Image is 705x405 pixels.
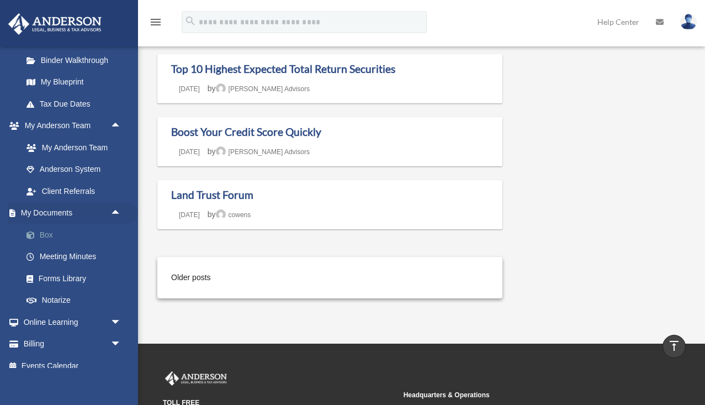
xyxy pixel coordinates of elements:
[8,202,138,224] a: My Documentsarrow_drop_up
[110,115,132,138] span: arrow_drop_up
[171,271,314,285] a: Older posts
[110,311,132,334] span: arrow_drop_down
[208,84,310,93] span: by
[15,290,138,312] a: Notarize
[8,115,138,137] a: My Anderson Teamarrow_drop_up
[171,188,253,201] a: Land Trust Forum
[15,136,138,159] a: My Anderson Team
[157,243,502,302] nav: Posts
[15,267,138,290] a: Forms Library
[208,210,251,219] span: by
[110,202,132,225] span: arrow_drop_up
[216,211,251,219] a: cowens
[163,371,229,386] img: Anderson Advisors Platinum Portal
[15,71,138,93] a: My Blueprint
[208,147,310,156] span: by
[5,13,105,35] img: Anderson Advisors Platinum Portal
[15,246,138,268] a: Meeting Minutes
[8,311,138,333] a: Online Learningarrow_drop_down
[110,333,132,356] span: arrow_drop_down
[171,85,208,93] a: [DATE]
[15,49,138,71] a: Binder Walkthrough
[184,15,197,27] i: search
[15,93,138,115] a: Tax Due Dates
[149,15,162,29] i: menu
[15,224,138,246] a: Box
[15,159,138,181] a: Anderson System
[8,355,138,377] a: Events Calendar
[216,85,310,93] a: [PERSON_NAME] Advisors
[15,180,138,202] a: Client Referrals
[662,335,686,358] a: vertical_align_top
[8,333,138,355] a: Billingarrow_drop_down
[171,125,321,138] a: Boost Your Credit Score Quickly
[667,339,681,353] i: vertical_align_top
[404,390,637,401] small: Headquarters & Operations
[171,211,208,219] a: [DATE]
[171,62,395,75] a: Top 10 Highest Expected Total Return Securities
[680,14,697,30] img: User Pic
[171,148,208,156] a: [DATE]
[216,148,310,156] a: [PERSON_NAME] Advisors
[149,19,162,29] a: menu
